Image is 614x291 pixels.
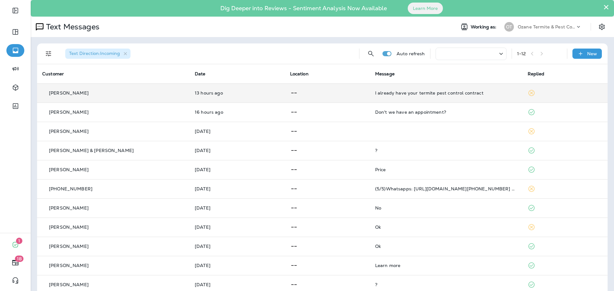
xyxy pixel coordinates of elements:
span: Replied [528,71,544,77]
span: Working as: [471,24,498,30]
div: Don't we have an appointment? [375,110,517,115]
span: Customer [42,71,64,77]
span: 1 [16,238,22,244]
p: New [587,51,597,56]
p: Sep 26, 2025 11:43 AM [195,148,280,153]
div: Ok [375,225,517,230]
p: Ozane Termite & Pest Control [518,24,575,29]
p: [PERSON_NAME] [49,263,89,268]
p: [PERSON_NAME] [49,110,89,115]
div: ? [375,148,517,153]
p: Sep 9, 2025 12:21 PM [195,282,280,287]
p: Sep 14, 2025 03:44 PM [195,205,280,211]
p: [PERSON_NAME] [49,225,89,230]
div: I already have your termite pest control contract [375,90,517,96]
div: Ok [375,244,517,249]
span: Date [195,71,206,77]
p: Sep 9, 2025 06:30 PM [195,225,280,230]
div: No [375,205,517,211]
button: Filters [42,47,55,60]
button: Learn More [408,3,443,14]
div: 1 - 12 [517,51,526,56]
div: (5/5)Whatsapps: https://wa.me/+8801910668420 Gmail: jamie8hazen@gmail.com. [375,186,517,191]
p: Sep 9, 2025 12:26 PM [195,263,280,268]
span: Location [290,71,309,77]
p: Auto refresh [397,51,425,56]
p: [PERSON_NAME] & [PERSON_NAME] [49,148,134,153]
button: Settings [596,21,608,33]
div: Learn more [375,263,517,268]
p: [PERSON_NAME] [49,205,89,211]
button: Search Messages [365,47,377,60]
div: Text Direction:Incoming [65,49,130,59]
p: Sep 16, 2025 08:05 AM [195,186,280,191]
p: Oct 6, 2025 03:34 PM [195,129,280,134]
span: Message [375,71,395,77]
button: Expand Sidebar [6,4,24,17]
button: 18 [6,256,24,269]
p: [PHONE_NUMBER] [49,186,92,191]
p: [PERSON_NAME] [49,244,89,249]
span: Text Direction : Incoming [69,50,120,56]
p: [PERSON_NAME] [49,167,89,172]
p: Oct 9, 2025 03:15 PM [195,110,280,115]
p: Oct 9, 2025 06:32 PM [195,90,280,96]
p: Text Messages [43,22,99,32]
span: 18 [15,256,24,262]
p: Sep 18, 2025 10:48 AM [195,167,280,172]
p: Sep 9, 2025 03:03 PM [195,244,280,249]
p: Dig Deeper into Reviews - Sentiment Analysis Now Available [202,7,405,9]
button: Close [603,2,609,12]
div: ? [375,282,517,287]
p: [PERSON_NAME] [49,90,89,96]
p: [PERSON_NAME] [49,282,89,287]
div: Price [375,167,517,172]
button: 1 [6,238,24,251]
div: OT [504,22,514,32]
p: [PERSON_NAME] [49,129,89,134]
